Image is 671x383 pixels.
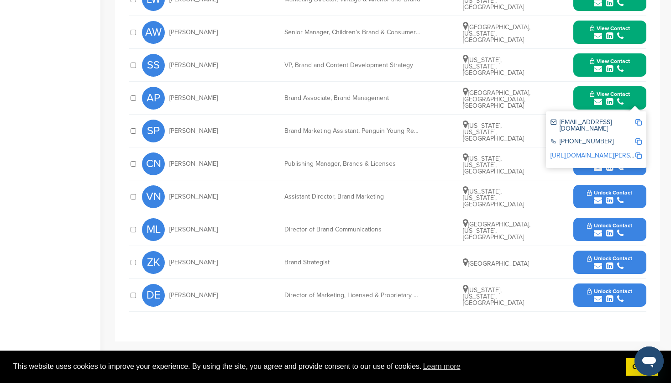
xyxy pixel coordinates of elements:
[576,282,643,309] button: Unlock Contact
[142,152,165,175] span: CN
[550,119,635,132] div: [EMAIL_ADDRESS][DOMAIN_NAME]
[463,220,530,241] span: [GEOGRAPHIC_DATA], [US_STATE], [GEOGRAPHIC_DATA]
[142,218,165,241] span: ML
[579,52,641,79] button: View Contact
[590,25,630,31] span: View Contact
[13,360,619,373] span: This website uses cookies to improve your experience. By using the site, you agree and provide co...
[634,346,664,376] iframe: Button to launch messaging window
[142,120,165,142] span: SP
[626,358,658,376] a: dismiss cookie message
[169,128,218,134] span: [PERSON_NAME]
[169,226,218,233] span: [PERSON_NAME]
[142,185,165,208] span: VN
[284,259,421,266] div: Brand Strategist
[169,292,218,299] span: [PERSON_NAME]
[463,188,524,208] span: [US_STATE], [US_STATE], [GEOGRAPHIC_DATA]
[587,189,632,196] span: Unlock Contact
[142,21,165,44] span: AW
[142,251,165,274] span: ZK
[422,360,462,373] a: learn more about cookies
[463,56,524,77] span: [US_STATE], [US_STATE], [GEOGRAPHIC_DATA]
[284,62,421,68] div: VP, Brand and Content Development Strategy
[463,89,530,110] span: [GEOGRAPHIC_DATA], [GEOGRAPHIC_DATA], [GEOGRAPHIC_DATA]
[587,222,632,229] span: Unlock Contact
[463,122,524,142] span: [US_STATE], [US_STATE], [GEOGRAPHIC_DATA]
[169,95,218,101] span: [PERSON_NAME]
[169,161,218,167] span: [PERSON_NAME]
[142,54,165,77] span: SS
[635,152,642,159] img: Copy
[590,91,630,97] span: View Contact
[284,95,421,101] div: Brand Associate, Brand Management
[590,58,630,64] span: View Contact
[576,249,643,276] button: Unlock Contact
[579,84,641,112] button: View Contact
[576,183,643,210] button: Unlock Contact
[142,284,165,307] span: DE
[284,128,421,134] div: Brand Marketing Assistant, Penguin Young Readers
[463,260,529,268] span: [GEOGRAPHIC_DATA]
[142,87,165,110] span: AP
[169,194,218,200] span: [PERSON_NAME]
[550,138,635,146] div: [PHONE_NUMBER]
[284,194,421,200] div: Assistant Director, Brand Marketing
[576,216,643,243] button: Unlock Contact
[587,255,632,262] span: Unlock Contact
[169,62,218,68] span: [PERSON_NAME]
[587,288,632,294] span: Unlock Contact
[550,152,662,159] a: [URL][DOMAIN_NAME][PERSON_NAME]
[284,292,421,299] div: Director of Marketing, Licensed & Proprietary Brands
[635,138,642,145] img: Copy
[169,29,218,36] span: [PERSON_NAME]
[579,19,641,46] button: View Contact
[463,155,524,175] span: [US_STATE], [US_STATE], [GEOGRAPHIC_DATA]
[169,259,218,266] span: [PERSON_NAME]
[284,29,421,36] div: Senior Manager, Children’s Brand & Consumer Insights
[463,286,524,307] span: [US_STATE], [US_STATE], [GEOGRAPHIC_DATA]
[463,23,530,44] span: [GEOGRAPHIC_DATA], [US_STATE], [GEOGRAPHIC_DATA]
[284,226,421,233] div: Director of Brand Communications
[284,161,421,167] div: Publishing Manager, Brands & Licenses
[635,119,642,126] img: Copy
